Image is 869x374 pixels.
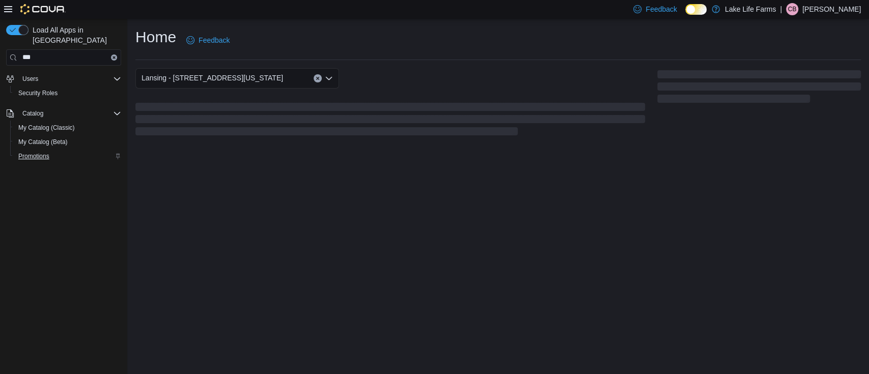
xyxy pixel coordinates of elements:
[14,87,121,99] span: Security Roles
[788,3,797,15] span: CB
[314,74,322,82] button: Clear input
[325,74,333,82] button: Open list of options
[18,73,121,85] span: Users
[2,72,125,86] button: Users
[20,4,66,14] img: Cova
[6,68,121,190] nav: Complex example
[10,86,125,100] button: Security Roles
[18,107,121,120] span: Catalog
[802,3,861,15] p: [PERSON_NAME]
[14,136,72,148] a: My Catalog (Beta)
[18,89,58,97] span: Security Roles
[29,25,121,45] span: Load All Apps in [GEOGRAPHIC_DATA]
[18,107,47,120] button: Catalog
[14,122,79,134] a: My Catalog (Classic)
[14,150,121,162] span: Promotions
[786,3,798,15] div: Christina Bell
[182,30,234,50] a: Feedback
[135,105,645,137] span: Loading
[22,75,38,83] span: Users
[18,124,75,132] span: My Catalog (Classic)
[111,54,117,61] button: Clear input
[10,135,125,149] button: My Catalog (Beta)
[14,122,121,134] span: My Catalog (Classic)
[199,35,230,45] span: Feedback
[685,4,707,15] input: Dark Mode
[18,73,42,85] button: Users
[14,87,62,99] a: Security Roles
[14,136,121,148] span: My Catalog (Beta)
[725,3,776,15] p: Lake Life Farms
[646,4,677,14] span: Feedback
[10,121,125,135] button: My Catalog (Classic)
[14,150,53,162] a: Promotions
[135,27,176,47] h1: Home
[780,3,782,15] p: |
[2,106,125,121] button: Catalog
[142,72,283,84] span: Lansing - [STREET_ADDRESS][US_STATE]
[18,138,68,146] span: My Catalog (Beta)
[18,152,49,160] span: Promotions
[657,72,861,105] span: Loading
[22,109,43,118] span: Catalog
[10,149,125,163] button: Promotions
